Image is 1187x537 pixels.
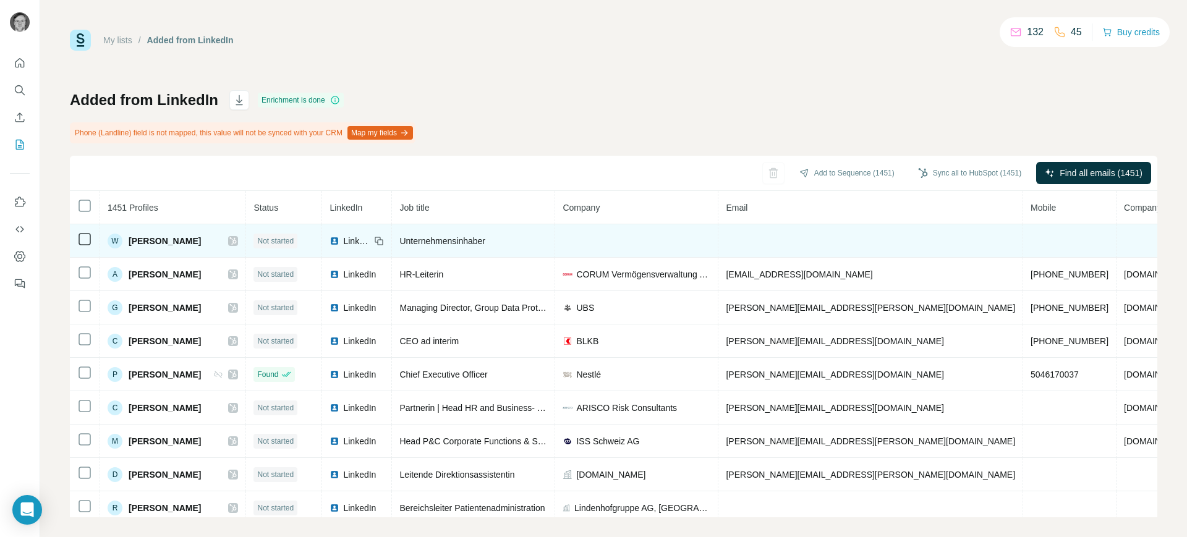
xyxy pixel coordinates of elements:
span: [PHONE_NUMBER] [1031,269,1108,279]
button: Use Surfe on LinkedIn [10,191,30,213]
div: Open Intercom Messenger [12,495,42,525]
img: company-logo [563,303,572,313]
span: LinkedIn [343,435,376,447]
span: Not started [257,235,294,247]
h1: Added from LinkedIn [70,90,218,110]
span: LinkedIn [343,268,376,281]
span: [PERSON_NAME] [129,335,201,347]
span: Find all emails (1451) [1060,167,1142,179]
img: company-logo [563,370,572,379]
span: Lindenhofgruppe AG, [GEOGRAPHIC_DATA] [574,502,710,514]
span: [PERSON_NAME] [129,435,201,447]
span: Mobile [1031,203,1056,213]
span: Not started [257,269,294,280]
span: Status [253,203,278,213]
img: company-logo [563,436,572,446]
div: C [108,400,122,415]
div: C [108,334,122,349]
span: ARISCO Risk Consultants [576,402,677,414]
div: Added from LinkedIn [147,34,234,46]
span: Not started [257,336,294,347]
span: [PERSON_NAME][EMAIL_ADDRESS][PERSON_NAME][DOMAIN_NAME] [726,470,1015,480]
span: CEO ad interim [399,336,459,346]
span: Chief Executive Officer [399,370,487,379]
span: Not started [257,436,294,447]
span: Partnerin | Head HR and Business- & People Development [399,403,626,413]
span: [PERSON_NAME][EMAIL_ADDRESS][PERSON_NAME][DOMAIN_NAME] [726,436,1015,446]
img: Avatar [10,12,30,32]
img: Surfe Logo [70,30,91,51]
span: LinkedIn [343,335,376,347]
div: W [108,234,122,248]
span: UBS [576,302,594,314]
img: company-logo [563,403,572,413]
img: LinkedIn logo [330,336,339,346]
div: P [108,367,122,382]
button: Sync all to HubSpot (1451) [909,164,1030,182]
img: LinkedIn logo [330,303,339,313]
span: [PHONE_NUMBER] [1031,303,1108,313]
span: [PERSON_NAME][EMAIL_ADDRESS][DOMAIN_NAME] [726,336,943,346]
span: 5046170037 [1031,370,1079,379]
button: Dashboard [10,245,30,268]
span: Unternehmensinhaber [399,236,485,246]
button: Use Surfe API [10,218,30,240]
button: Map my fields [347,126,413,140]
span: Managing Director, Group Data Protection Officer, Group Compliance Regulatory and Governance [399,303,775,313]
span: Not started [257,302,294,313]
button: My lists [10,133,30,156]
img: company-logo [563,336,572,346]
span: LinkedIn [343,502,376,514]
span: [PERSON_NAME][EMAIL_ADDRESS][DOMAIN_NAME] [726,403,943,413]
span: [PERSON_NAME] [129,235,201,247]
span: LinkedIn [343,235,370,247]
div: D [108,467,122,482]
button: Feedback [10,273,30,295]
span: Head P&C Corporate Functions & Strategic Projects [399,436,600,446]
span: [EMAIL_ADDRESS][DOMAIN_NAME] [726,269,872,279]
button: Add to Sequence (1451) [791,164,903,182]
div: A [108,267,122,282]
button: Quick start [10,52,30,74]
span: Not started [257,402,294,413]
div: G [108,300,122,315]
p: 132 [1027,25,1044,40]
li: / [138,34,141,46]
span: LinkedIn [343,368,376,381]
p: 45 [1071,25,1082,40]
div: Enrichment is done [258,93,344,108]
span: BLKB [576,335,598,347]
img: LinkedIn logo [330,370,339,379]
img: LinkedIn logo [330,436,339,446]
button: Find all emails (1451) [1036,162,1151,184]
img: LinkedIn logo [330,269,339,279]
div: M [108,434,122,449]
img: LinkedIn logo [330,403,339,413]
span: [PERSON_NAME] [129,402,201,414]
span: Not started [257,469,294,480]
button: Buy credits [1102,23,1160,41]
span: LinkedIn [330,203,362,213]
span: Email [726,203,747,213]
div: R [108,501,122,515]
img: company-logo [563,269,572,279]
span: [PERSON_NAME] [129,302,201,314]
span: CORUM Vermögensverwaltung AG [576,268,710,281]
span: Found [257,369,278,380]
span: [PHONE_NUMBER] [1031,336,1108,346]
span: Leitende Direktionsassistentin [399,470,514,480]
span: Nestlé [576,368,601,381]
span: LinkedIn [343,402,376,414]
button: Search [10,79,30,101]
span: [PERSON_NAME] [129,468,201,481]
button: Enrich CSV [10,106,30,129]
a: My lists [103,35,132,45]
img: LinkedIn logo [330,470,339,480]
span: LinkedIn [343,302,376,314]
span: 1451 Profiles [108,203,158,213]
span: [DOMAIN_NAME] [576,468,645,481]
span: [PERSON_NAME][EMAIL_ADDRESS][PERSON_NAME][DOMAIN_NAME] [726,303,1015,313]
div: Phone (Landline) field is not mapped, this value will not be synced with your CRM [70,122,415,143]
span: Company [563,203,600,213]
span: HR-Leiterin [399,269,443,279]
